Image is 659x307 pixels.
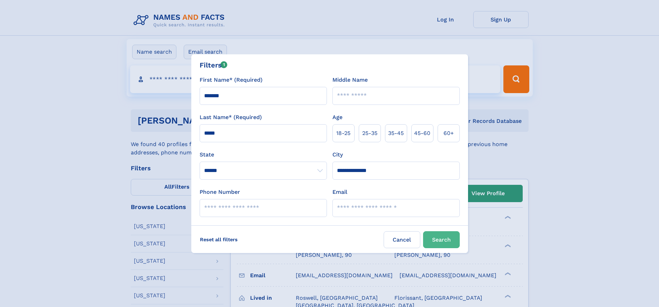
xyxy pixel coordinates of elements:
[200,113,262,121] label: Last Name* (Required)
[200,76,263,84] label: First Name* (Required)
[200,60,228,70] div: Filters
[332,188,347,196] label: Email
[362,129,377,137] span: 25‑35
[443,129,454,137] span: 60+
[200,151,327,159] label: State
[332,151,343,159] label: City
[423,231,460,248] button: Search
[200,188,240,196] label: Phone Number
[384,231,420,248] label: Cancel
[336,129,350,137] span: 18‑25
[388,129,404,137] span: 35‑45
[414,129,430,137] span: 45‑60
[332,113,342,121] label: Age
[332,76,368,84] label: Middle Name
[195,231,242,248] label: Reset all filters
